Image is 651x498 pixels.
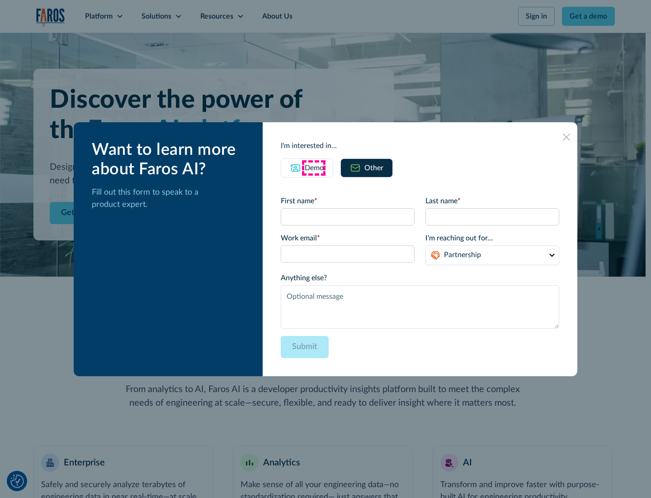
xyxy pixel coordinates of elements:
[92,187,248,211] p: Fill out this form to speak to a product expert.
[281,140,559,151] div: I'm interested in...
[364,163,383,173] div: Other
[281,196,415,206] label: First name
[281,196,559,358] form: Email Form
[92,140,248,179] div: Want to learn more about Faros AI?
[425,196,559,206] label: Last name
[305,163,324,173] div: Demo
[281,336,329,358] input: Submit
[425,233,559,244] label: I'm reaching out for...
[281,233,415,244] label: Work email
[281,273,559,283] label: Anything else?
